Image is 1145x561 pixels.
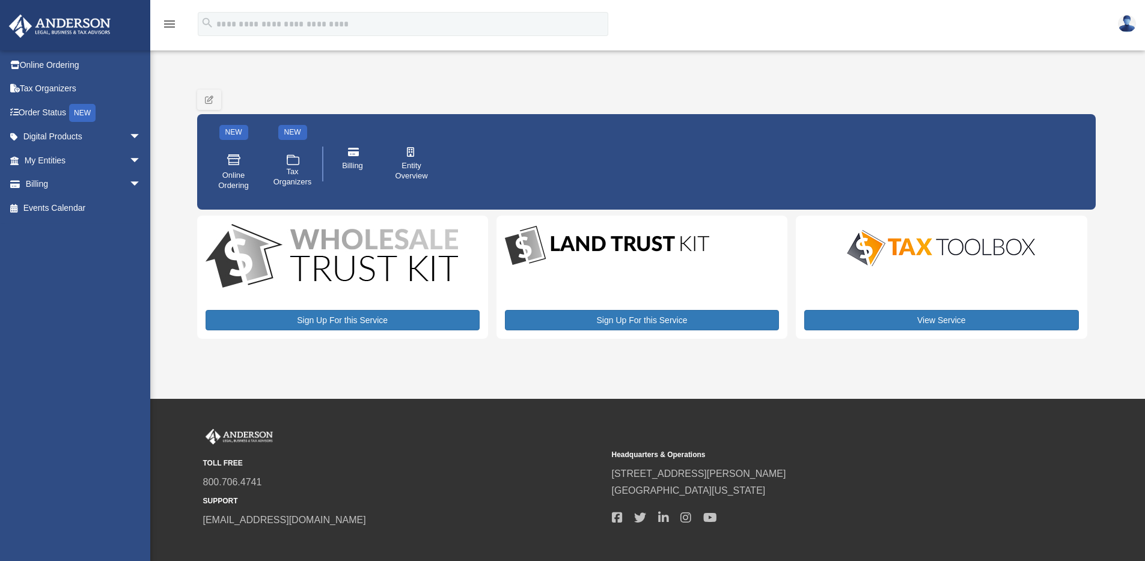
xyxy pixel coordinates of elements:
[8,100,159,125] a: Order StatusNEW
[328,139,378,189] a: Billing
[505,310,779,330] a: Sign Up For this Service
[203,515,366,525] a: [EMAIL_ADDRESS][DOMAIN_NAME]
[129,148,153,173] span: arrow_drop_down
[203,477,262,487] a: 800.706.4741
[8,77,159,101] a: Tax Organizers
[217,171,251,191] span: Online Ordering
[1118,15,1136,32] img: User Pic
[209,144,259,199] a: Online Ordering
[8,196,159,220] a: Events Calendar
[5,14,114,38] img: Anderson Advisors Platinum Portal
[267,144,318,199] a: Tax Organizers
[203,495,603,508] small: SUPPORT
[8,125,153,149] a: Digital Productsarrow_drop_down
[8,172,159,196] a: Billingarrow_drop_down
[505,224,709,268] img: LandTrust_lgo-1.jpg
[395,161,429,181] span: Entity Overview
[219,125,248,140] div: NEW
[8,148,159,172] a: My Entitiesarrow_drop_down
[612,469,786,479] a: [STREET_ADDRESS][PERSON_NAME]
[203,429,275,444] img: Anderson Advisors Platinum Portal
[273,167,312,187] span: Tax Organizers
[278,125,307,140] div: NEW
[206,310,480,330] a: Sign Up For this Service
[8,53,159,77] a: Online Ordering
[206,224,458,291] img: WS-Trust-Kit-lgo-1.jpg
[69,104,96,122] div: NEW
[612,449,1012,461] small: Headquarters & Operations
[612,485,766,496] a: [GEOGRAPHIC_DATA][US_STATE]
[162,21,177,31] a: menu
[203,457,603,470] small: TOLL FREE
[129,125,153,150] span: arrow_drop_down
[342,161,363,171] span: Billing
[162,17,177,31] i: menu
[129,172,153,197] span: arrow_drop_down
[804,310,1078,330] a: View Service
[201,16,214,29] i: search
[386,139,437,189] a: Entity Overview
